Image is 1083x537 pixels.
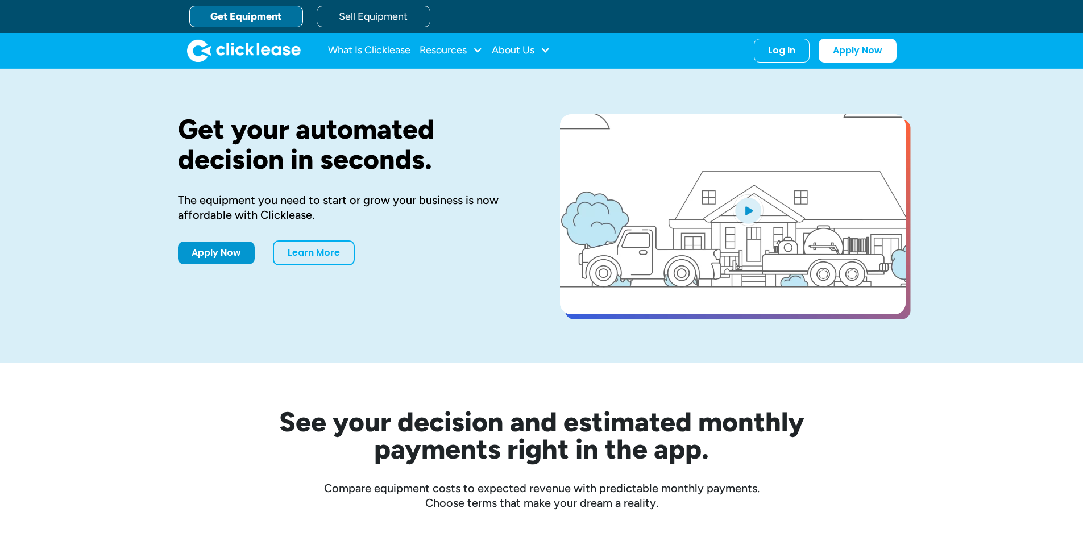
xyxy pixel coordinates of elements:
[273,240,355,265] a: Learn More
[187,39,301,62] img: Clicklease logo
[768,45,795,56] div: Log In
[178,481,906,510] div: Compare equipment costs to expected revenue with predictable monthly payments. Choose terms that ...
[187,39,301,62] a: home
[189,6,303,27] a: Get Equipment
[733,194,764,226] img: Blue play button logo on a light blue circular background
[223,408,860,463] h2: See your decision and estimated monthly payments right in the app.
[819,39,897,63] a: Apply Now
[178,193,524,222] div: The equipment you need to start or grow your business is now affordable with Clicklease.
[420,39,483,62] div: Resources
[560,114,906,314] a: open lightbox
[317,6,430,27] a: Sell Equipment
[492,39,550,62] div: About Us
[328,39,410,62] a: What Is Clicklease
[178,242,255,264] a: Apply Now
[178,114,524,174] h1: Get your automated decision in seconds.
